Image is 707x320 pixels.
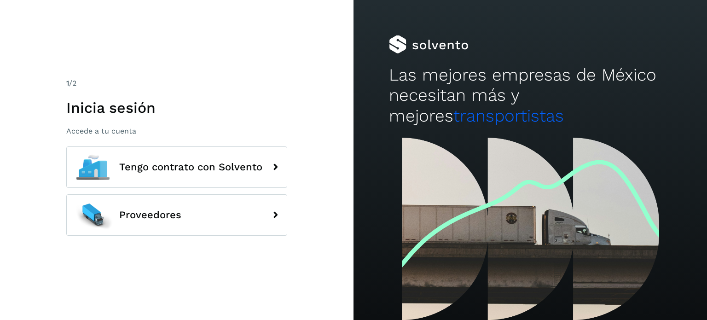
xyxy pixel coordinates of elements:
[66,194,287,236] button: Proveedores
[389,65,672,126] h2: Las mejores empresas de México necesitan más y mejores
[66,99,287,116] h1: Inicia sesión
[66,79,69,87] span: 1
[66,146,287,188] button: Tengo contrato con Solvento
[66,127,287,135] p: Accede a tu cuenta
[453,106,564,126] span: transportistas
[119,209,181,221] span: Proveedores
[119,162,262,173] span: Tengo contrato con Solvento
[66,78,287,89] div: /2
